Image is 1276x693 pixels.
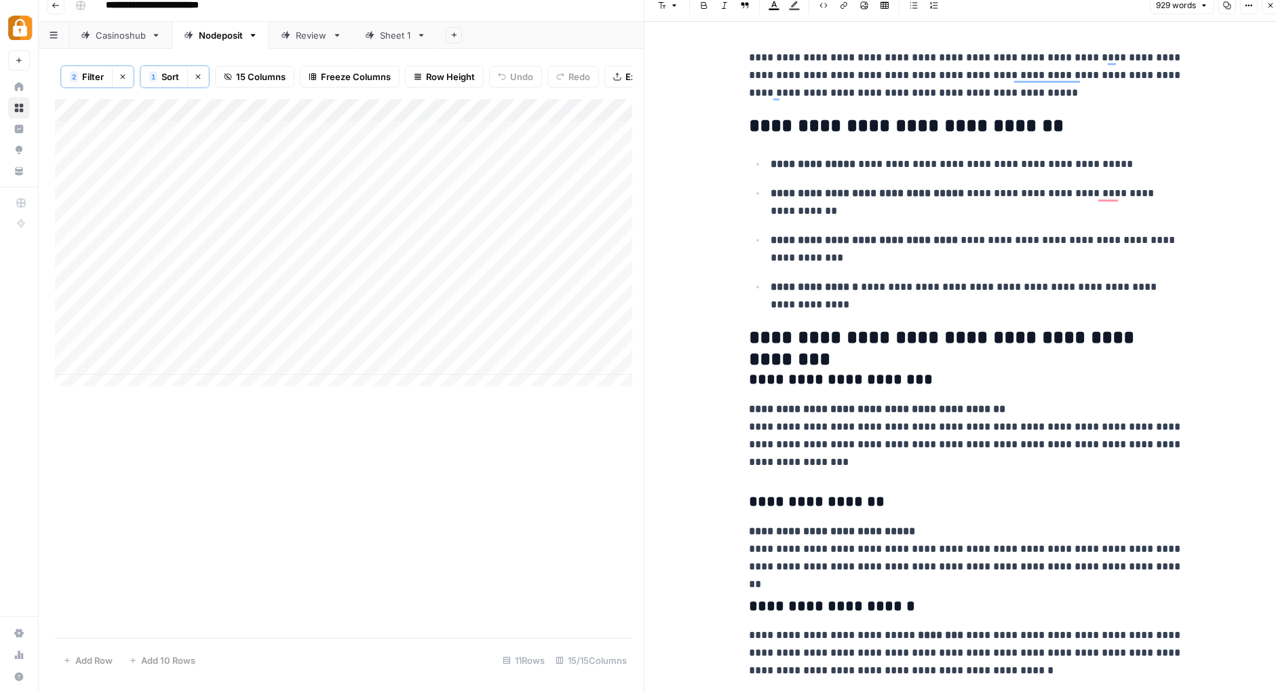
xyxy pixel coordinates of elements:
[405,66,484,88] button: Row Height
[236,70,286,83] span: 15 Columns
[121,650,204,671] button: Add 10 Rows
[8,16,33,40] img: Adzz Logo
[269,22,353,49] a: Review
[8,76,30,98] a: Home
[161,70,179,83] span: Sort
[55,650,121,671] button: Add Row
[550,650,632,671] div: 15/15 Columns
[8,118,30,140] a: Insights
[61,66,112,88] button: 2Filter
[75,654,113,667] span: Add Row
[96,29,146,42] div: Casinoshub
[321,70,391,83] span: Freeze Columns
[510,70,533,83] span: Undo
[69,22,172,49] a: Casinoshub
[497,650,550,671] div: 11 Rows
[172,22,269,49] a: Nodeposit
[8,97,30,119] a: Browse
[141,654,195,667] span: Add 10 Rows
[353,22,438,49] a: Sheet 1
[426,70,475,83] span: Row Height
[380,29,411,42] div: Sheet 1
[8,644,30,666] a: Usage
[300,66,400,88] button: Freeze Columns
[8,139,30,161] a: Opportunities
[8,160,30,182] a: Your Data
[215,66,294,88] button: 15 Columns
[149,71,157,82] div: 1
[140,66,187,88] button: 1Sort
[604,66,682,88] button: Export CSV
[8,11,30,45] button: Workspace: Adzz
[296,29,327,42] div: Review
[8,666,30,688] button: Help + Support
[568,70,590,83] span: Redo
[547,66,599,88] button: Redo
[151,71,155,82] span: 1
[489,66,542,88] button: Undo
[72,71,76,82] span: 2
[8,622,30,644] a: Settings
[199,29,243,42] div: Nodeposit
[82,70,104,83] span: Filter
[70,71,78,82] div: 2
[625,70,674,83] span: Export CSV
